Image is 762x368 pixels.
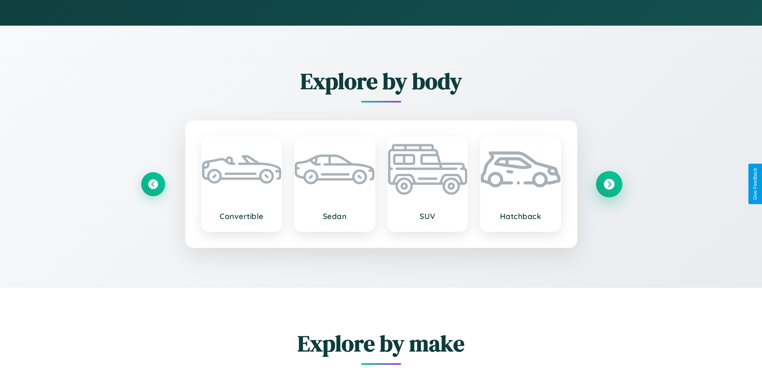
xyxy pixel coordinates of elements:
[141,328,621,359] h2: Explore by make
[752,168,758,200] div: Give Feedback
[303,211,366,221] h3: Sedan
[210,211,274,221] h3: Convertible
[489,211,552,221] h3: Hatchback
[396,211,460,221] h3: SUV
[141,66,621,97] h2: Explore by body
